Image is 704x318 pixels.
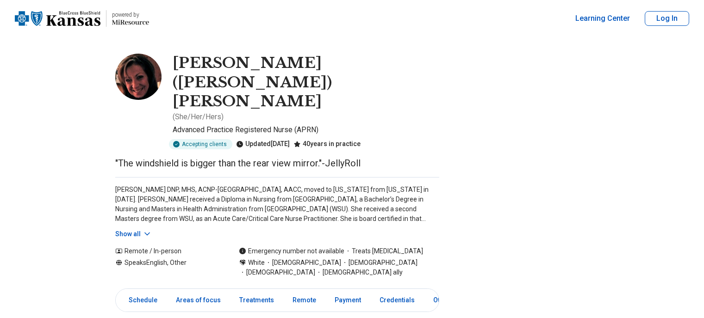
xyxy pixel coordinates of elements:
[118,291,163,310] a: Schedule
[115,246,220,256] div: Remote / In-person
[115,258,220,277] div: Speaks English, Other
[173,54,439,111] h1: [PERSON_NAME] ([PERSON_NAME]) [PERSON_NAME]
[236,139,290,149] div: Updated [DATE]
[287,291,322,310] a: Remote
[428,291,461,310] a: Other
[173,124,439,135] p: Advanced Practice Registered Nurse (APRN)
[169,139,232,149] div: Accepting clients
[344,246,423,256] span: Treats [MEDICAL_DATA]
[374,291,420,310] a: Credentials
[112,11,149,18] p: powered by
[248,258,265,268] span: White
[341,258,417,268] span: [DEMOGRAPHIC_DATA]
[293,139,361,149] div: 40 years in practice
[234,291,280,310] a: Treatments
[115,54,162,100] img: Patricia Patterson, Advanced Practice Registered Nurse (APRN)
[645,11,689,26] button: Log In
[115,185,439,224] p: [PERSON_NAME] DNP, MHS, ACNP-[GEOGRAPHIC_DATA], AACC, moved to [US_STATE] from [US_STATE] in [DAT...
[315,268,403,277] span: [DEMOGRAPHIC_DATA] ally
[329,291,367,310] a: Payment
[115,229,152,239] button: Show all
[115,157,439,170] p: "The windshield is bigger than the rear view mirror."-JellyRoll
[15,4,149,33] a: Home page
[575,13,630,24] a: Learning Center
[265,258,341,268] span: [DEMOGRAPHIC_DATA]
[170,291,226,310] a: Areas of focus
[239,268,315,277] span: [DEMOGRAPHIC_DATA]
[173,111,224,122] p: ( She/Her/Hers )
[239,246,344,256] div: Emergency number not available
